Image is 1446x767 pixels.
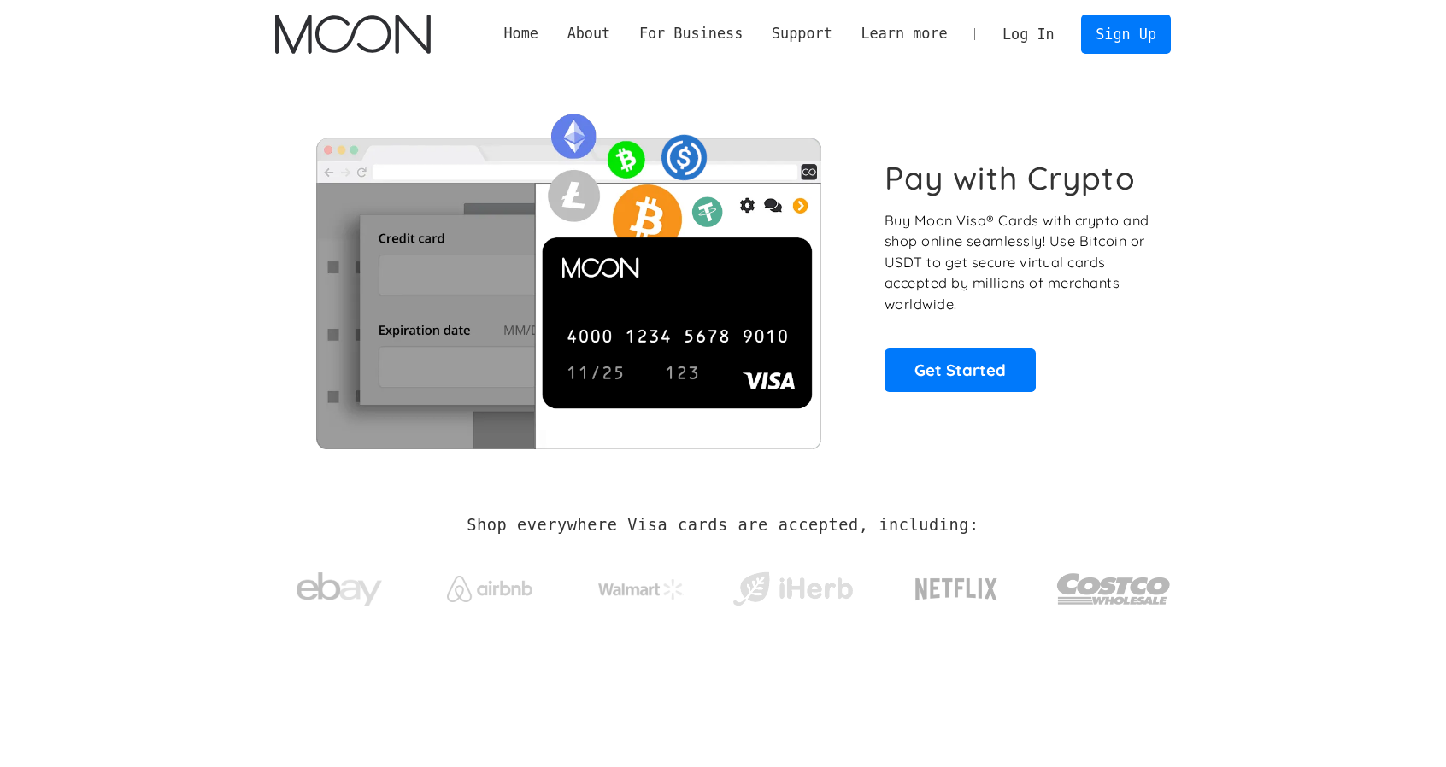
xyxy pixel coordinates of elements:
p: Buy Moon Visa® Cards with crypto and shop online seamlessly! Use Bitcoin or USDT to get secure vi... [885,210,1152,315]
a: Log In [988,15,1068,53]
h2: Shop everywhere Visa cards are accepted, including: [467,516,979,535]
a: Sign Up [1081,15,1170,53]
a: iHerb [729,550,856,620]
img: Moon Logo [275,15,430,54]
a: Costco [1056,540,1171,629]
img: Airbnb [447,576,532,602]
a: Walmart [578,562,705,608]
div: About [567,23,611,44]
div: Learn more [861,23,947,44]
h1: Pay with Crypto [885,159,1136,197]
img: Moon Cards let you spend your crypto anywhere Visa is accepted. [275,102,861,448]
div: Support [757,23,846,44]
div: About [553,23,625,44]
div: Support [772,23,832,44]
a: Get Started [885,348,1036,391]
div: For Business [639,23,743,44]
a: Airbnb [426,559,554,611]
div: For Business [625,23,757,44]
a: home [275,15,430,54]
a: Netflix [880,551,1033,619]
a: ebay [275,546,403,625]
img: Costco [1056,557,1171,621]
img: ebay [297,563,382,617]
img: iHerb [729,567,856,612]
div: Learn more [847,23,962,44]
img: Netflix [914,568,999,611]
img: Walmart [598,579,684,600]
a: Home [490,23,553,44]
